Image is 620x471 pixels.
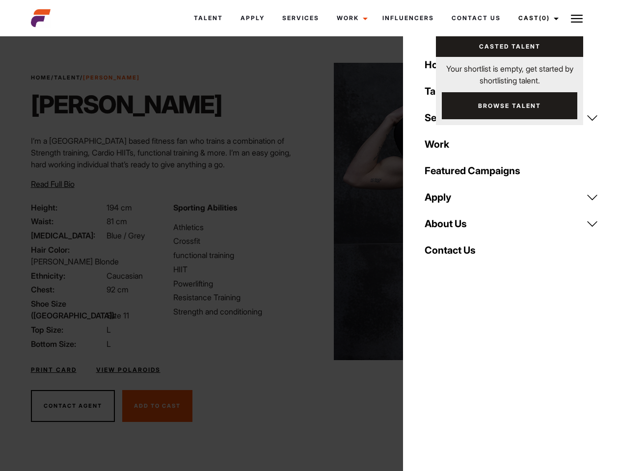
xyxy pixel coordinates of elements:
[31,338,105,350] span: Bottom Size:
[173,249,304,261] li: functional training
[31,257,119,266] span: [PERSON_NAME] Blonde
[173,203,237,212] strong: Sporting Abilities
[31,135,304,170] p: I’m a [GEOGRAPHIC_DATA] based fitness fan who trains a combination of Strength training, Cardio H...
[134,402,181,409] span: Add To Cast
[83,74,140,81] strong: [PERSON_NAME]
[96,366,161,374] a: View Polaroids
[436,36,583,57] a: Casted Talent
[185,5,232,31] a: Talent
[107,203,132,212] span: 194 cm
[31,284,105,295] span: Chest:
[107,271,143,281] span: Caucasian
[31,215,105,227] span: Waist:
[107,285,129,294] span: 92 cm
[31,244,105,256] span: Hair Color:
[31,179,75,189] span: Read Full Bio
[419,157,604,184] a: Featured Campaigns
[419,52,604,78] a: Home
[419,131,604,157] a: Work
[419,210,604,237] a: About Us
[419,105,604,131] a: Services
[107,216,127,226] span: 81 cm
[31,8,51,28] img: cropped-aefm-brand-fav-22-square.png
[419,184,604,210] a: Apply
[31,178,75,190] button: Read Full Bio
[173,291,304,303] li: Resistance Training
[31,202,105,213] span: Height:
[122,390,192,422] button: Add To Cast
[107,311,129,320] span: Size 11
[31,270,105,282] span: Ethnicity:
[31,90,222,119] h1: [PERSON_NAME]
[173,263,304,275] li: HIIT
[232,5,273,31] a: Apply
[31,324,105,336] span: Top Size:
[539,14,550,22] span: (0)
[374,5,443,31] a: Influencers
[173,235,304,247] li: Crossfit
[419,78,604,105] a: Talent
[107,339,111,349] span: L
[173,221,304,233] li: Athletics
[443,5,510,31] a: Contact Us
[442,92,577,119] a: Browse Talent
[436,57,583,86] p: Your shortlist is empty, get started by shortlisting talent.
[31,230,105,241] span: [MEDICAL_DATA]:
[328,5,374,31] a: Work
[571,13,583,25] img: Burger icon
[31,74,140,82] span: / /
[273,5,328,31] a: Services
[419,237,604,263] a: Contact Us
[107,325,111,335] span: L
[31,74,51,81] a: Home
[173,306,304,317] li: Strength and conditioning
[31,366,77,374] a: Print Card
[107,231,145,240] span: Blue / Grey
[31,298,105,321] span: Shoe Size ([GEOGRAPHIC_DATA]):
[510,5,565,31] a: Cast(0)
[31,390,115,422] button: Contact Agent
[173,278,304,289] li: Powerlifting
[54,74,80,81] a: Talent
